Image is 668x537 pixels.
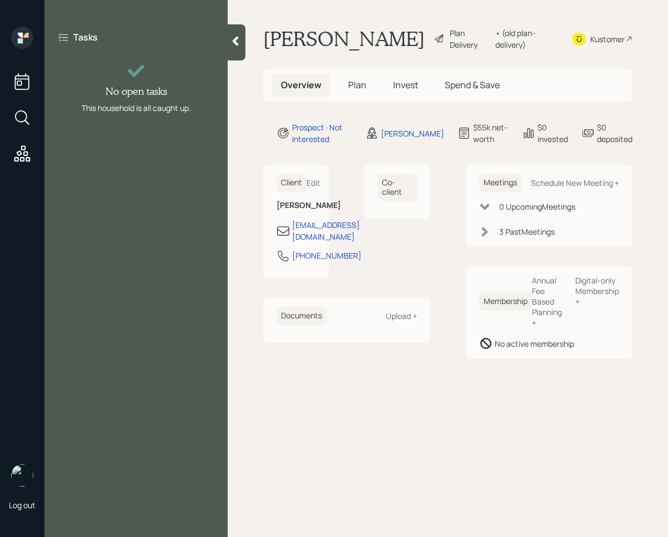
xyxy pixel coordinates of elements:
[292,250,361,261] div: [PHONE_NUMBER]
[499,201,575,212] div: 0 Upcoming Meeting s
[82,102,191,114] div: This household is all caught up.
[106,85,167,98] h4: No open tasks
[378,174,416,201] h6: Co-client
[11,464,33,487] img: retirable_logo.png
[277,174,307,192] h6: Client
[499,226,555,237] div: 3 Past Meeting s
[479,174,521,192] h6: Meetings
[9,500,36,510] div: Log out
[495,27,558,50] div: • (old plan-delivery)
[281,79,322,91] span: Overview
[597,121,632,145] div: $0 deposited
[445,79,500,91] span: Spend & Save
[393,79,418,91] span: Invest
[277,201,315,210] h6: [PERSON_NAME]
[450,27,489,50] div: Plan Delivery
[590,33,625,45] div: Kustomer
[292,121,352,145] div: Prospect · Not Interested
[386,311,417,321] div: Upload +
[495,338,574,349] div: No active membership
[381,128,444,139] div: [PERSON_NAME]
[73,31,98,43] label: Tasks
[532,275,567,328] div: Annual Fee Based Planning +
[263,27,425,51] h1: [PERSON_NAME]
[479,292,532,311] h6: Membership
[277,307,327,325] h6: Documents
[307,178,320,188] div: Edit
[575,275,619,307] div: Digital-only Membership +
[292,219,360,242] div: [EMAIL_ADDRESS][DOMAIN_NAME]
[473,121,509,145] div: $55k net-worth
[348,79,366,91] span: Plan
[538,121,568,145] div: $0 invested
[531,178,619,188] div: Schedule New Meeting +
